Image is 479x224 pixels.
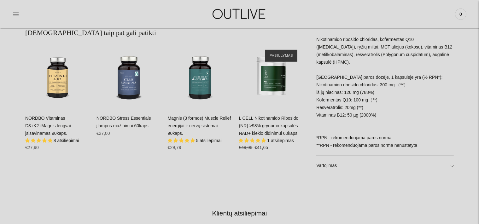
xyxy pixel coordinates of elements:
span: 5 atsiliepimai [196,138,222,143]
span: 8 atsiliepimai [54,138,79,143]
a: Magnis (3 formos) Muscle Relief energijai ir nervų sistemai 90kaps. [168,43,233,108]
span: 0 [456,10,465,19]
a: NORDBO Vitaminas D3+K2+Magnis lengvai įsisavinamas 90kaps. [25,116,71,136]
img: OUTLIVE [200,3,279,25]
a: L CELL Nikotinamido Ribosido (NR) >98% grynumo kapsulės NAD+ kiekio didinimui 60kaps [239,116,299,136]
h2: Klientų atsiliepimai [30,209,449,218]
span: €29,79 [168,145,181,150]
div: Nikotinamido ribosido chloridas, kofermentas Q10 ([MEDICAL_DATA]), ryžių miltai, MCT aliejus (kok... [316,36,454,155]
span: €27,90 [25,145,39,150]
a: L CELL Nikotinamido Ribosido (NR) >98% grynumo kapsulės NAD+ kiekio didinimui 60kaps [239,43,304,108]
a: 0 [455,7,466,21]
span: 1 atsiliepimas [267,138,294,143]
a: NORDBO Stress Essentials įtampos mažinimui 60kaps [96,116,151,128]
span: €41,65 [254,145,268,150]
span: 5.00 stars [168,138,196,143]
a: Magnis (3 formos) Muscle Relief energijai ir nervų sistemai 90kaps. [168,116,231,136]
h2: [DEMOGRAPHIC_DATA] taip pat gali patikti [25,28,304,37]
a: NORDBO Stress Essentials įtampos mažinimui 60kaps [96,43,161,108]
span: €27,00 [96,131,110,136]
span: 5.00 stars [239,138,267,143]
a: Vartojimas [316,156,454,176]
span: 5.00 stars [25,138,54,143]
s: €49,00 [239,145,253,150]
a: NORDBO Vitaminas D3+K2+Magnis lengvai įsisavinamas 90kaps. [25,43,90,108]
